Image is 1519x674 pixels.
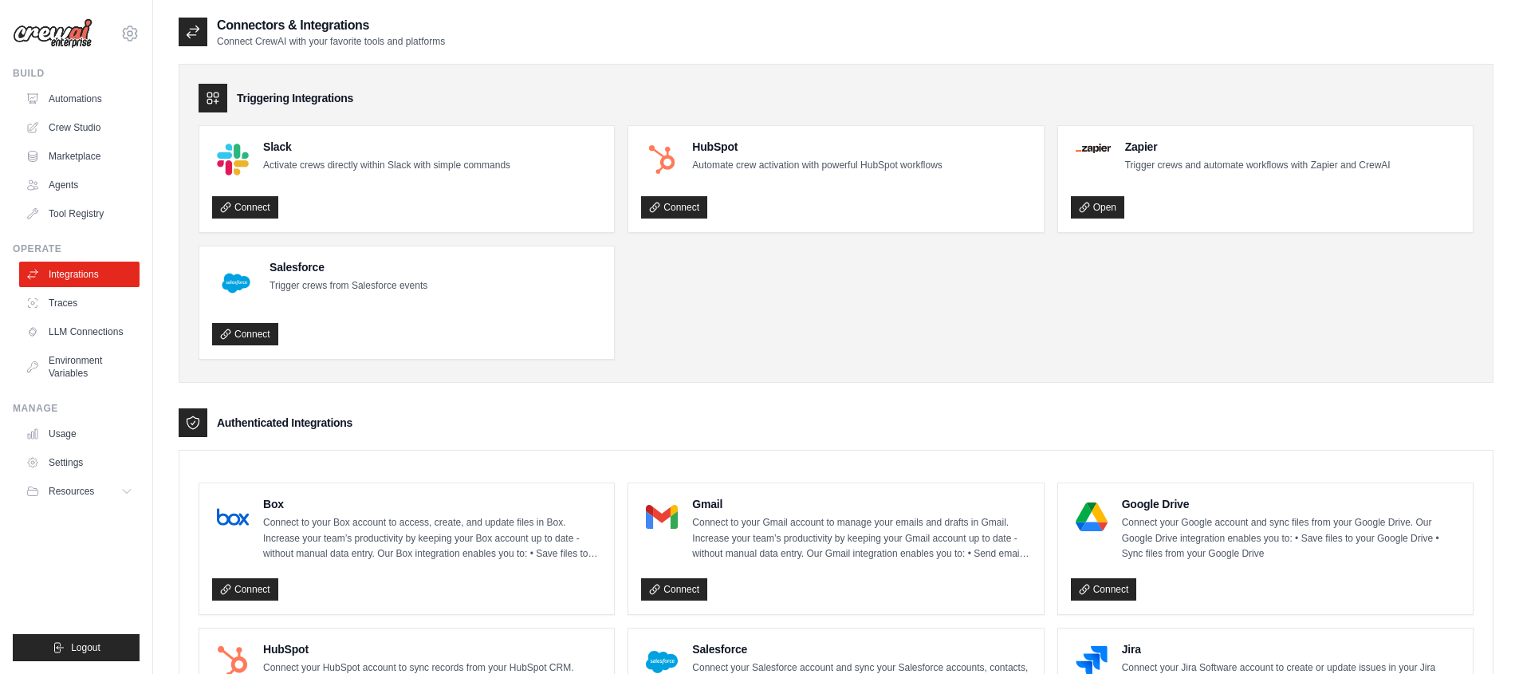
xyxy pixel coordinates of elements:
[49,485,94,498] span: Resources
[1076,501,1108,533] img: Google Drive Logo
[641,196,707,219] a: Connect
[13,634,140,661] button: Logout
[13,18,92,49] img: Logo
[19,115,140,140] a: Crew Studio
[19,172,140,198] a: Agents
[641,578,707,601] a: Connect
[19,348,140,386] a: Environment Variables
[646,501,678,533] img: Gmail Logo
[1122,515,1460,562] p: Connect your Google account and sync files from your Google Drive. Our Google Drive integration e...
[692,139,942,155] h4: HubSpot
[212,196,278,219] a: Connect
[19,86,140,112] a: Automations
[212,323,278,345] a: Connect
[270,259,427,275] h4: Salesforce
[19,450,140,475] a: Settings
[263,641,601,657] h4: HubSpot
[19,319,140,345] a: LLM Connections
[19,421,140,447] a: Usage
[19,201,140,227] a: Tool Registry
[692,158,942,174] p: Automate crew activation with powerful HubSpot workflows
[19,290,140,316] a: Traces
[1071,196,1124,219] a: Open
[692,641,1030,657] h4: Salesforce
[13,402,140,415] div: Manage
[1122,496,1460,512] h4: Google Drive
[263,158,510,174] p: Activate crews directly within Slack with simple commands
[1076,144,1111,153] img: Zapier Logo
[19,144,140,169] a: Marketplace
[692,496,1030,512] h4: Gmail
[13,67,140,80] div: Build
[646,144,678,175] img: HubSpot Logo
[237,90,353,106] h3: Triggering Integrations
[692,515,1030,562] p: Connect to your Gmail account to manage your emails and drafts in Gmail. Increase your team’s pro...
[13,242,140,255] div: Operate
[1071,578,1137,601] a: Connect
[217,415,352,431] h3: Authenticated Integrations
[212,578,278,601] a: Connect
[263,515,601,562] p: Connect to your Box account to access, create, and update files in Box. Increase your team’s prod...
[217,16,445,35] h2: Connectors & Integrations
[19,479,140,504] button: Resources
[1125,139,1391,155] h4: Zapier
[263,496,601,512] h4: Box
[1122,641,1460,657] h4: Jira
[217,264,255,302] img: Salesforce Logo
[263,139,510,155] h4: Slack
[217,35,445,48] p: Connect CrewAI with your favorite tools and platforms
[71,641,100,654] span: Logout
[217,501,249,533] img: Box Logo
[217,144,249,175] img: Slack Logo
[1125,158,1391,174] p: Trigger crews and automate workflows with Zapier and CrewAI
[270,278,427,294] p: Trigger crews from Salesforce events
[19,262,140,287] a: Integrations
